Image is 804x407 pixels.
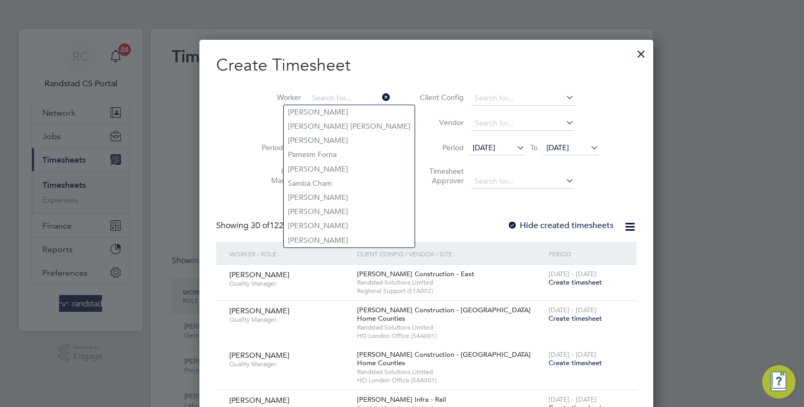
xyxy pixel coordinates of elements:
span: Create timesheet [549,358,602,367]
input: Search for... [308,91,390,106]
span: Quality Manager [229,279,349,288]
label: Period [417,143,464,152]
label: Worker [254,93,301,102]
span: [DATE] [473,143,495,152]
div: Client Config / Vendor / Site [354,242,546,266]
input: Search for... [471,91,574,106]
div: Period [546,242,626,266]
li: Samba Cham [284,176,415,190]
span: [PERSON_NAME] [229,351,289,360]
span: HO London Office (54A001) [357,332,543,340]
label: Timesheet Approver [417,166,464,185]
span: [DATE] [546,143,569,152]
span: Randstad Solutions Limited [357,368,543,376]
span: Randstad Solutions Limited [357,323,543,332]
span: Quality Manager [229,360,349,368]
li: [PERSON_NAME] [284,205,415,219]
label: Hiring Manager [254,166,301,185]
span: [PERSON_NAME] [229,395,289,405]
li: [PERSON_NAME] [284,133,415,148]
span: To [527,141,541,154]
span: [PERSON_NAME] Construction - [GEOGRAPHIC_DATA] Home Counties [357,350,531,368]
label: Site [254,118,301,127]
li: Pamesm Forna [284,148,415,162]
span: Randstad Solutions Limited [357,278,543,287]
span: Regional Support (51A002) [357,287,543,295]
span: [PERSON_NAME] Infra - Rail [357,395,446,404]
span: [DATE] - [DATE] [549,269,597,278]
li: [PERSON_NAME] [284,219,415,233]
li: [PERSON_NAME] [PERSON_NAME] [284,119,415,133]
input: Search for... [471,174,574,189]
span: Create timesheet [549,278,602,287]
span: [DATE] - [DATE] [549,306,597,314]
span: HO London Office (54A001) [357,376,543,385]
div: Worker / Role [227,242,354,266]
h2: Create Timesheet [216,54,636,76]
li: [PERSON_NAME] [284,105,415,119]
span: [DATE] - [DATE] [549,395,597,404]
span: [PERSON_NAME] Construction - [GEOGRAPHIC_DATA] Home Counties [357,306,531,323]
span: [PERSON_NAME] [229,306,289,315]
span: 30 of [251,220,270,231]
span: [DATE] - [DATE] [549,350,597,359]
label: Period Type [254,143,301,152]
li: [PERSON_NAME] [284,162,415,176]
span: [PERSON_NAME] Construction - East [357,269,474,278]
li: [PERSON_NAME] [284,233,415,247]
span: 122 Workers [251,220,316,231]
label: Hide created timesheets [507,220,613,231]
label: Client Config [417,93,464,102]
div: Showing [216,220,318,231]
label: Vendor [417,118,464,127]
span: [PERSON_NAME] [229,270,289,279]
span: Quality Manager [229,315,349,324]
button: Engage Resource Center [762,365,796,399]
span: Create timesheet [549,314,602,323]
input: Search for... [471,116,574,131]
li: [PERSON_NAME] [284,190,415,205]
